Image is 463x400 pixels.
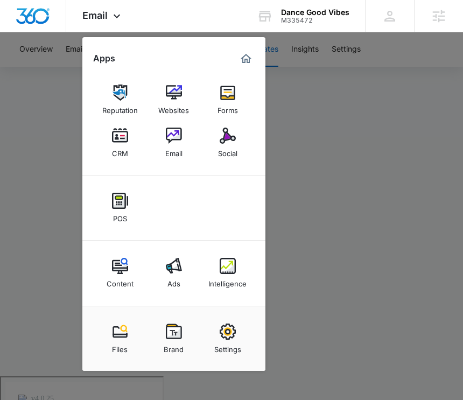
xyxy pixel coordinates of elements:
[153,252,194,293] a: Ads
[207,318,248,359] a: Settings
[28,28,118,37] div: Domain: [DOMAIN_NAME]
[107,62,116,71] img: tab_keywords_by_traffic_grey.svg
[17,28,26,37] img: website_grey.svg
[218,144,237,158] div: Social
[100,79,141,120] a: Reputation
[113,209,127,223] div: POS
[164,340,184,354] div: Brand
[207,252,248,293] a: Intelligence
[17,17,26,26] img: logo_orange.svg
[102,101,138,115] div: Reputation
[30,17,53,26] div: v 4.0.25
[153,318,194,359] a: Brand
[207,122,248,163] a: Social
[214,340,241,354] div: Settings
[218,101,238,115] div: Forms
[237,50,255,67] a: Marketing 360® Dashboard
[107,274,134,288] div: Content
[112,340,128,354] div: Files
[167,274,180,288] div: Ads
[208,274,247,288] div: Intelligence
[100,187,141,228] a: POS
[165,144,183,158] div: Email
[100,122,141,163] a: CRM
[281,8,349,17] div: account name
[82,10,108,21] span: Email
[281,17,349,24] div: account id
[158,101,189,115] div: Websites
[153,79,194,120] a: Websites
[119,64,181,71] div: Keywords by Traffic
[207,79,248,120] a: Forms
[93,53,115,64] h2: Apps
[112,144,128,158] div: CRM
[41,64,96,71] div: Domain Overview
[100,252,141,293] a: Content
[153,122,194,163] a: Email
[29,62,38,71] img: tab_domain_overview_orange.svg
[100,318,141,359] a: Files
